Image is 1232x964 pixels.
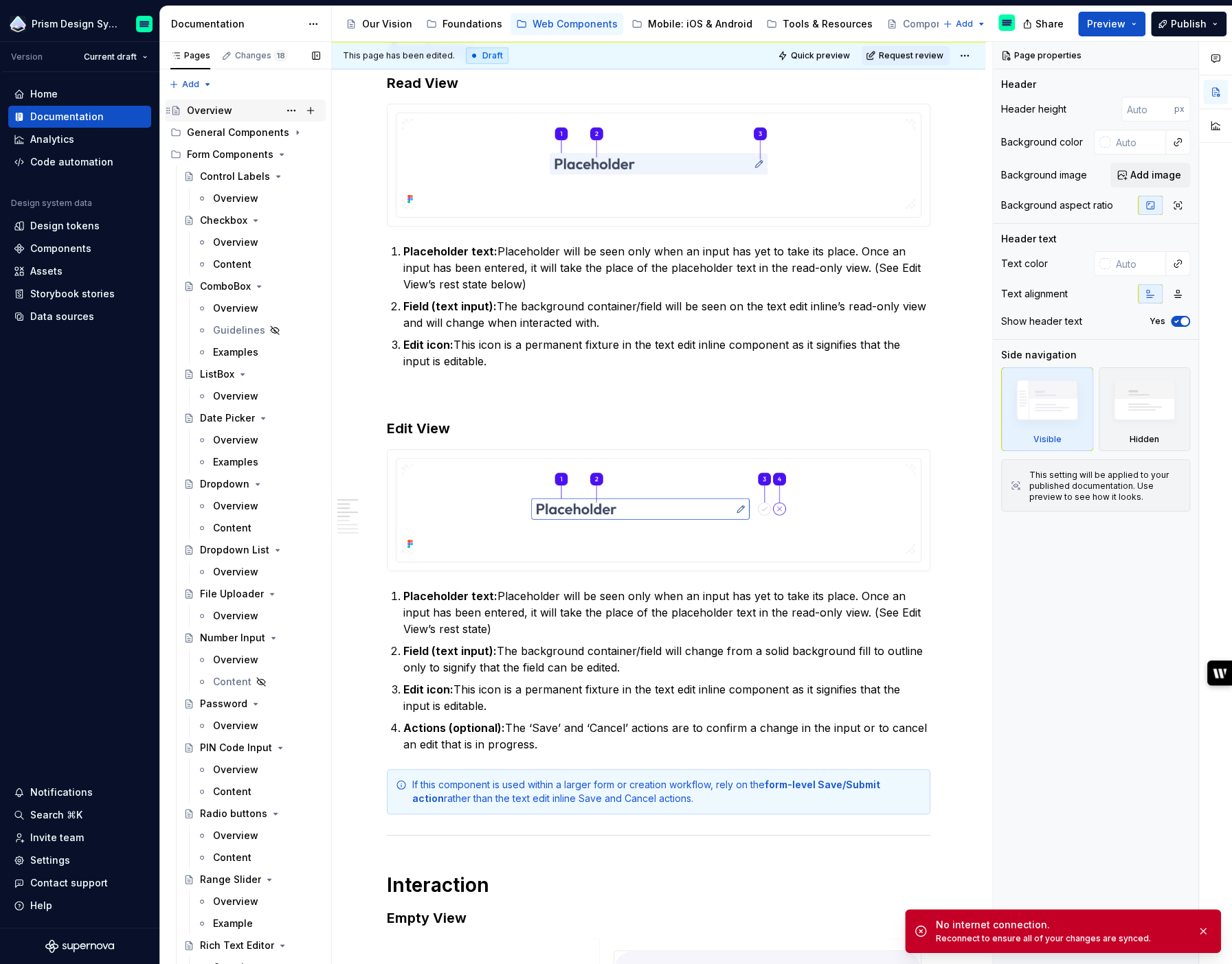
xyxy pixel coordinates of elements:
[191,913,326,934] a: Example
[200,170,270,183] div: Control Labels
[191,451,326,473] a: Examples
[45,939,114,953] a: Supernova Logo
[3,9,157,38] button: Prism Design SystemEmiliano Rodriguez
[213,763,258,777] div: Overview
[182,79,199,90] span: Add
[387,419,930,438] h3: Edit View
[178,934,326,956] a: Rich Text Editor
[791,50,850,61] span: Quick preview
[165,122,326,144] div: General Components
[178,539,326,561] a: Dropdown List
[191,847,326,869] a: Content
[511,13,623,35] a: Web Components
[213,323,265,337] div: Guidelines
[200,587,264,601] div: File Uploader
[30,219,100,233] div: Design tokens
[862,46,950,65] button: Request review
[213,236,258,249] div: Overview
[200,741,272,755] div: PIN Code Input
[30,133,74,146] div: Analytics
[178,275,326,297] a: ComboBox
[213,917,253,930] div: Example
[1035,17,1064,31] span: Share
[881,13,1013,35] a: Component Status
[1001,348,1077,362] div: Side navigation
[200,477,249,491] div: Dropdown
[903,17,992,31] div: Component Status
[1110,163,1190,187] button: Add image
[30,155,113,169] div: Code automation
[30,287,115,301] div: Storybook stories
[8,151,151,173] a: Code automation
[84,51,137,62] span: Current draft
[170,50,210,61] div: Pages
[213,257,251,271] div: Content
[191,825,326,847] a: Overview
[30,899,52,913] div: Help
[200,873,261,886] div: Range Slider
[200,367,234,381] div: ListBox
[1001,232,1057,246] div: Header text
[274,50,287,61] span: 18
[421,13,508,35] a: Foundations
[340,10,936,38] div: Page tree
[187,148,273,161] div: Form Components
[213,895,258,908] div: Overview
[10,16,26,32] img: 106765b7-6fc4-4b5d-8be0-32f944830029.png
[8,238,151,260] a: Components
[200,631,265,645] div: Number Input
[403,588,930,637] p: Placeholder will be seen only when an input has yet to take its place. Once an input has been ent...
[8,872,151,894] button: Contact support
[191,671,326,693] a: Content
[8,895,151,917] button: Help
[761,13,878,35] a: Tools & Resources
[774,46,856,65] button: Quick preview
[200,807,267,820] div: Radio buttons
[178,363,326,385] a: ListBox
[1001,168,1087,182] div: Background image
[533,17,618,31] div: Web Components
[387,873,930,897] h1: Interaction
[213,521,251,535] div: Content
[387,73,930,93] h3: Read View
[213,433,258,447] div: Overview
[213,719,258,733] div: Overview
[178,737,326,759] a: PIN Code Input
[235,50,287,61] div: Changes
[191,319,326,341] a: Guidelines
[165,75,216,94] button: Add
[648,17,752,31] div: Mobile: iOS & Android
[8,283,151,305] a: Storybook stories
[191,253,326,275] a: Content
[213,609,258,623] div: Overview
[213,851,251,864] div: Content
[1174,104,1185,115] p: px
[191,891,326,913] a: Overview
[343,50,455,61] span: This page has been edited.
[1001,198,1113,212] div: Background aspect ratio
[191,715,326,737] a: Overview
[998,14,1015,31] img: Emiliano Rodriguez
[403,338,453,352] strong: Edit icon:
[403,299,497,313] strong: Field (text input):
[403,589,497,603] strong: Placeholder text:
[362,17,412,31] div: Our Vision
[11,198,92,209] div: Design system data
[1150,316,1165,327] label: Yes
[191,649,326,671] a: Overview
[1001,257,1048,271] div: Text color
[178,803,326,825] a: Radio buttons
[191,231,326,253] a: Overview
[1001,135,1083,149] div: Background color
[939,14,990,34] button: Add
[200,214,247,227] div: Checkbox
[8,849,151,871] a: Settings
[30,264,63,278] div: Assets
[178,693,326,715] a: Password
[1001,367,1093,451] div: Visible
[213,192,258,205] div: Overview
[1151,12,1227,36] button: Publish
[191,297,326,319] a: Overview
[30,808,82,822] div: Search ⌘K
[200,411,255,425] div: Date Picker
